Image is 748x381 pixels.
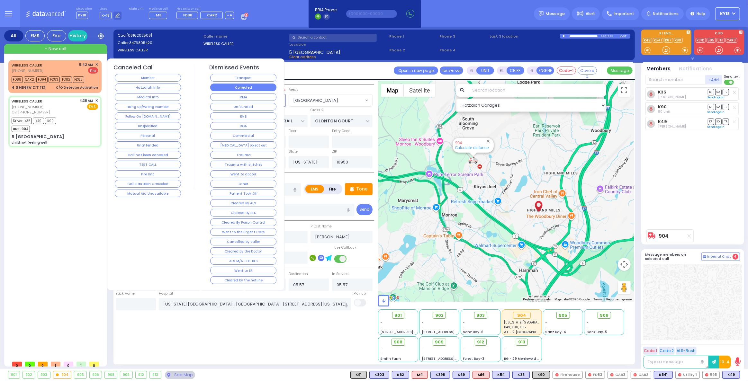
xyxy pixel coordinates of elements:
[210,122,276,130] button: DOA
[587,320,589,325] span: -
[641,32,691,36] label: KJ EMS...
[394,339,402,345] span: 908
[53,371,71,378] div: 904
[61,76,72,83] span: FD82
[115,151,181,159] button: Call has been canceled
[723,119,729,125] span: TR
[210,132,276,139] button: Commercial
[209,64,259,71] h4: Dismissed Events
[207,13,217,18] span: CAR2
[24,76,35,83] span: CAR2
[634,373,637,377] img: red-radio-icon.svg
[118,33,201,38] label: Cad:
[332,149,337,154] label: ZIP
[100,12,112,19] span: K-18
[504,356,540,361] span: BG - 29 Merriewold S.
[708,95,725,99] a: Send again
[392,371,409,379] div: K62
[708,119,714,125] span: DR
[546,11,565,17] span: Message
[587,325,589,330] span: -
[559,312,567,319] span: 905
[356,186,368,192] p: Tone
[643,347,658,355] button: Code 1
[715,89,722,95] span: SO
[183,13,192,18] span: FD88
[210,276,276,284] button: Cleared by the hotline
[210,112,276,120] button: EMS
[23,371,35,378] div: 902
[25,10,68,18] img: Logo
[118,40,201,46] label: Caller:
[210,180,276,188] button: Other
[380,293,401,302] img: Google
[463,320,465,325] span: -
[654,371,673,379] div: K541
[210,238,276,245] button: Cancelled by caller
[289,54,316,59] span: Clear address
[381,320,383,325] span: -
[95,62,98,67] span: ✕
[614,11,634,17] span: Important
[381,356,401,361] span: Smith Farm
[439,34,487,39] span: Phone 3
[289,87,298,92] label: Areas
[653,11,679,17] span: Notifications
[723,104,729,110] span: TR
[332,271,348,277] label: In Service
[315,7,337,13] span: BRIA Phone
[289,42,387,47] label: Location
[210,170,276,178] button: Went to doctor
[453,371,470,379] div: BLS
[608,32,614,40] div: 1:01
[701,253,740,261] button: Internal Chat 4
[12,134,64,140] div: 5 [GEOGRAPHIC_DATA]
[722,371,740,379] div: BLS
[115,190,181,197] button: Mutual Aid Unavailable
[394,312,402,319] span: 901
[79,62,93,67] span: 5:42 AM
[485,138,491,144] button: Close
[210,103,276,111] button: Unfounded
[422,320,424,325] span: -
[463,347,465,351] span: -
[8,371,20,378] div: 901
[588,373,591,377] img: red-radio-icon.svg
[12,99,42,104] a: WIRELESS CALLER
[149,7,169,11] label: Medic on call
[557,66,576,75] button: Code-1
[80,98,93,103] span: 4:38 AM
[492,371,510,379] div: BLS
[210,247,276,255] button: Cleared by the Doctor
[618,258,631,271] button: Map camera controls
[708,125,725,129] a: Send again
[73,76,84,83] span: FD85
[658,90,666,94] a: K35
[645,253,701,261] h5: Message members on selected call
[504,325,526,330] span: K49, K90, K35
[473,371,490,379] div: ALS
[715,7,740,20] button: KY18
[455,140,462,145] a: 904
[607,66,633,75] button: Message
[578,66,597,75] button: Covered
[114,64,154,71] h4: Canceled Call
[311,224,332,229] label: P Last Name
[210,151,276,159] button: Trauma
[492,371,510,379] div: K54
[118,48,201,53] label: WIRELESS CALLER
[453,371,470,379] div: K69
[658,109,671,114] span: 90 Unit
[227,13,232,18] span: +4
[723,89,729,95] span: TR
[210,267,276,274] button: Went to ER
[136,371,147,378] div: 912
[463,356,484,361] span: Forest Bay-3
[289,94,372,106] span: WOODBURY JUNCTION
[620,34,630,39] div: K-67
[389,48,437,53] span: Phone 2
[350,371,367,379] div: K91
[210,190,276,197] button: Patient Took Off
[87,103,98,110] span: EMS
[463,330,483,334] span: Sanz Bay-6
